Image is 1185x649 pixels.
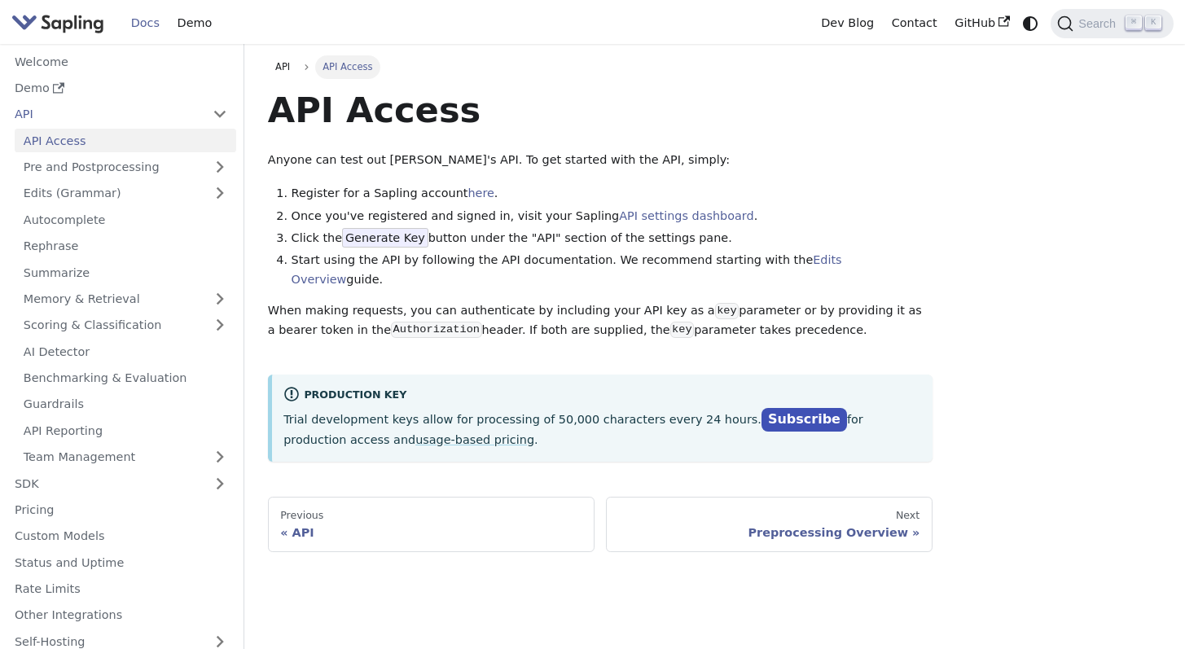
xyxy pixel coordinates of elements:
a: SDK [6,471,204,495]
a: AI Detector [15,340,236,363]
a: Contact [883,11,946,36]
a: API [6,103,204,126]
span: Search [1073,17,1126,30]
h1: API Access [268,88,933,132]
span: API Access [315,55,380,78]
li: Start using the API by following the API documentation. We recommend starting with the guide. [292,251,933,290]
code: key [670,322,694,338]
span: Generate Key [342,228,428,248]
div: Production Key [283,386,920,406]
a: Sapling.ai [11,11,110,35]
a: PreviousAPI [268,497,595,552]
a: Other Integrations [6,603,236,627]
a: Dev Blog [812,11,882,36]
div: Next [618,509,919,522]
button: Switch between dark and light mode (currently system mode) [1019,11,1042,35]
a: Edits (Grammar) [15,182,236,205]
a: Guardrails [15,392,236,416]
li: Click the button under the "API" section of the settings pane. [292,229,933,248]
a: Pre and Postprocessing [15,156,236,179]
a: Memory & Retrieval [15,287,236,311]
a: Docs [122,11,169,36]
button: Collapse sidebar category 'API' [204,103,236,126]
nav: Docs pages [268,497,933,552]
button: Search (Command+K) [1051,9,1173,38]
kbd: ⌘ [1126,15,1142,30]
code: key [715,303,739,319]
li: Once you've registered and signed in, visit your Sapling . [292,207,933,226]
button: Expand sidebar category 'SDK' [204,471,236,495]
kbd: K [1145,15,1161,30]
a: Benchmarking & Evaluation [15,366,236,390]
a: GitHub [946,11,1018,36]
span: API [275,61,290,72]
a: Pricing [6,498,236,522]
a: Custom Models [6,524,236,548]
a: Welcome [6,50,236,73]
a: here [467,186,494,200]
li: Register for a Sapling account . [292,184,933,204]
a: Autocomplete [15,208,236,231]
a: Demo [6,77,236,100]
a: Rate Limits [6,577,236,601]
code: Authorization [391,322,481,338]
div: Previous [280,509,582,522]
a: Subscribe [761,408,847,432]
nav: Breadcrumbs [268,55,933,78]
p: Anyone can test out [PERSON_NAME]'s API. To get started with the API, simply: [268,151,933,170]
a: NextPreprocessing Overview [606,497,933,552]
a: Status and Uptime [6,550,236,574]
p: When making requests, you can authenticate by including your API key as a parameter or by providi... [268,301,933,340]
a: Rephrase [15,235,236,258]
a: usage-based pricing [415,433,534,446]
div: API [280,525,582,540]
a: Summarize [15,261,236,284]
a: Scoring & Classification [15,314,236,337]
a: Team Management [15,445,236,469]
a: API Access [15,129,236,152]
a: API Reporting [15,419,236,442]
a: Demo [169,11,221,36]
a: API settings dashboard [619,209,753,222]
img: Sapling.ai [11,11,104,35]
p: Trial development keys allow for processing of 50,000 characters every 24 hours. for production a... [283,409,920,449]
a: API [268,55,298,78]
div: Preprocessing Overview [618,525,919,540]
